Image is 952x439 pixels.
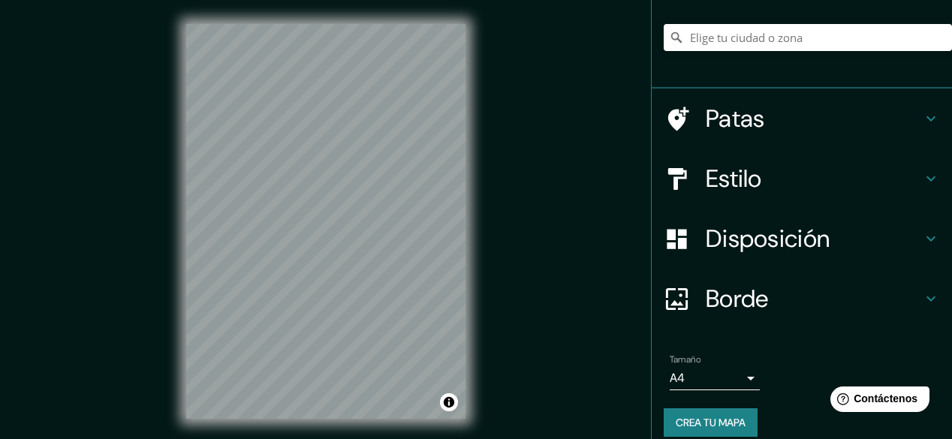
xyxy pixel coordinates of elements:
[676,416,746,429] font: Crea tu mapa
[652,209,952,269] div: Disposición
[818,380,935,422] iframe: Lanzador de widgets de ayuda
[440,393,458,411] button: Activar o desactivar atribución
[652,149,952,209] div: Estilo
[652,269,952,329] div: Borde
[186,24,465,419] canvas: Mapa
[670,353,700,365] font: Tamaño
[706,223,830,254] font: Disposición
[706,163,762,194] font: Estilo
[652,89,952,149] div: Patas
[664,24,952,51] input: Elige tu ciudad o zona
[664,408,758,437] button: Crea tu mapa
[670,366,760,390] div: A4
[670,370,685,386] font: A4
[706,283,769,314] font: Borde
[706,103,765,134] font: Patas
